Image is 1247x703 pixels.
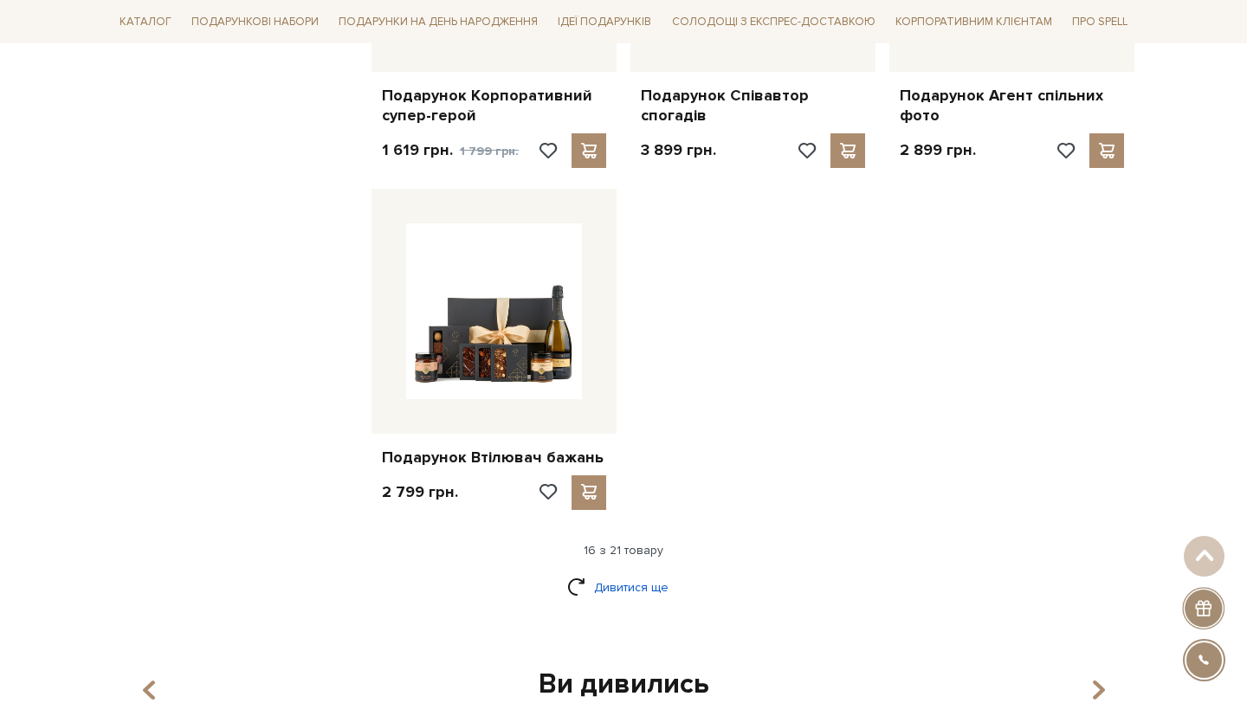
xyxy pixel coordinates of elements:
p: 2 799 грн. [382,482,458,502]
span: 1 799 грн. [460,144,519,158]
a: Подарунок Корпоративний супер-герой [382,86,606,126]
div: Ви дивились [123,667,1124,703]
a: Подарунок Втілювач бажань [382,448,606,468]
a: Солодощі з експрес-доставкою [665,7,882,36]
a: Подарунки на День народження [332,9,545,35]
a: Про Spell [1065,9,1134,35]
p: 3 899 грн. [641,140,716,160]
a: Дивитися ще [567,572,680,603]
p: 2 899 грн. [900,140,976,160]
a: Подарункові набори [184,9,326,35]
div: 16 з 21 товару [106,543,1141,558]
a: Ідеї подарунків [551,9,658,35]
p: 1 619 грн. [382,140,519,161]
a: Подарунок Агент спільних фото [900,86,1124,126]
a: Подарунок Співавтор спогадів [641,86,865,126]
a: Корпоративним клієнтам [888,9,1059,35]
a: Каталог [113,9,178,35]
